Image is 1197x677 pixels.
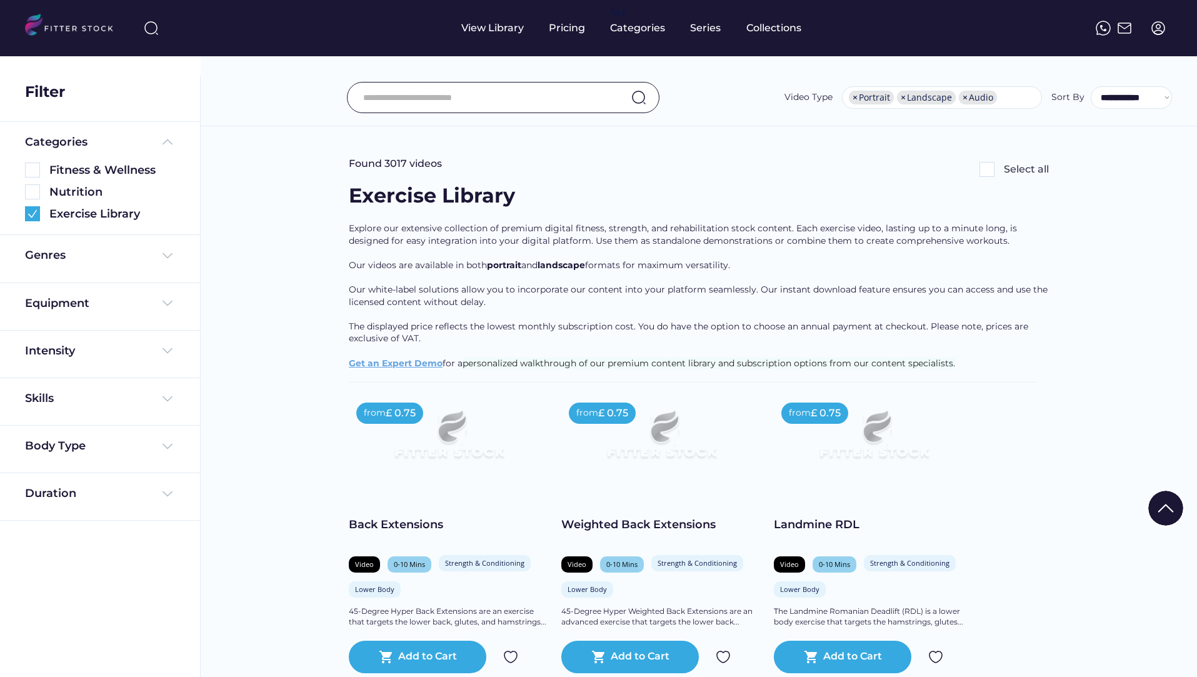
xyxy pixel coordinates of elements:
div: 0-10 Mins [819,559,850,569]
img: Frame%20%284%29.svg [160,296,175,311]
div: Video [780,559,799,569]
span: The displayed price reflects the lowest monthly subscription cost. You do have the option to choo... [349,321,1031,344]
div: Intensity [25,343,75,359]
span: Our videos are available in both [349,259,487,271]
div: Exercise Library [349,182,515,210]
span: Our white-label solutions allow you to incorporate our content into your platform seamlessly. Our... [349,284,1050,308]
img: Frame%20%284%29.svg [160,248,175,263]
img: profile-circle.svg [1151,21,1166,36]
div: Select all [1004,163,1049,176]
span: × [901,93,906,102]
div: for a [349,223,1049,382]
li: Audio [959,91,997,104]
div: 0-10 Mins [394,559,425,569]
div: Strength & Conditioning [445,558,524,568]
span: formats for maximum versatility. [585,259,730,271]
div: Series [690,21,721,35]
div: from [789,407,811,419]
img: search-normal%203.svg [144,21,159,36]
img: Frame%2079%20%281%29.svg [581,395,741,485]
div: Lower Body [780,584,819,594]
div: 45-Degree Hyper Weighted Back Extensions are an advanced exercise that targets the lower back... [561,606,761,628]
div: Categories [25,134,88,150]
img: Frame%20%284%29.svg [160,486,175,501]
div: 45-Degree Hyper Back Extensions are an exercise that targets the lower back, glutes, and hamstrin... [349,606,549,628]
div: Weighted Back Extensions [561,517,761,533]
div: Sort By [1051,91,1084,104]
div: Genres [25,248,66,263]
div: Found 3017 videos [349,157,442,171]
div: £ 0.75 [598,406,628,420]
img: Group%201000002360.svg [25,206,40,221]
div: £ 0.75 [811,406,841,420]
div: Lower Body [568,584,607,594]
li: Landscape [897,91,956,104]
img: Frame%2051.svg [1117,21,1132,36]
div: Equipment [25,296,89,311]
div: Duration [25,486,76,501]
img: Frame%20%284%29.svg [160,439,175,454]
div: Exercise Library [49,206,175,222]
button: shopping_cart [804,649,819,664]
img: LOGO.svg [25,14,124,39]
span: personalized walkthrough of our premium content library and subscription options from our content... [463,358,955,369]
button: shopping_cart [379,649,394,664]
img: Rectangle%205126.svg [979,162,994,177]
div: Fitness & Wellness [49,163,175,178]
div: Add to Cart [398,649,457,664]
span: Explore our extensive collection of premium digital fitness, strength, and rehabilitation stock c... [349,223,1019,246]
img: Group%201000002324.svg [928,649,943,664]
span: and [521,259,538,271]
li: Portrait [849,91,894,104]
div: View Library [461,21,524,35]
div: Body Type [25,438,86,454]
div: Pricing [549,21,585,35]
span: landscape [538,259,585,271]
div: Nutrition [49,184,175,200]
span: × [963,93,968,102]
iframe: chat widget [1144,627,1184,664]
button: shopping_cart [591,649,606,664]
img: Rectangle%205126.svg [25,184,40,199]
div: Skills [25,391,56,406]
span: portrait [487,259,521,271]
img: Frame%20%285%29.svg [160,134,175,149]
a: Get an Expert Demo [349,358,443,369]
img: Frame%20%284%29.svg [160,343,175,358]
div: fvck [610,6,626,19]
div: Lower Body [355,584,394,594]
img: Group%201000002322%20%281%29.svg [1148,491,1183,526]
div: Back Extensions [349,517,549,533]
img: search-normal.svg [631,90,646,105]
div: £ 0.75 [386,406,416,420]
div: Filter [25,81,65,103]
img: Group%201000002324.svg [716,649,731,664]
img: meteor-icons_whatsapp%20%281%29.svg [1096,21,1111,36]
div: Video Type [784,91,833,104]
div: Strength & Conditioning [658,558,737,568]
img: Rectangle%205126.svg [25,163,40,178]
img: Frame%2079%20%281%29.svg [794,395,954,485]
div: Add to Cart [611,649,669,664]
div: The Landmine Romanian Deadlift (RDL) is a lower body exercise that targets the hamstrings, glutes... [774,606,974,628]
img: Frame%20%284%29.svg [160,391,175,406]
img: Frame%2079%20%281%29.svg [369,395,529,485]
div: Landmine RDL [774,517,974,533]
div: Categories [610,21,665,35]
img: Group%201000002324.svg [503,649,518,664]
span: × [853,93,858,102]
div: Strength & Conditioning [870,558,949,568]
div: Video [355,559,374,569]
div: from [364,407,386,419]
div: Collections [746,21,801,35]
div: Add to Cart [823,649,882,664]
div: from [576,407,598,419]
